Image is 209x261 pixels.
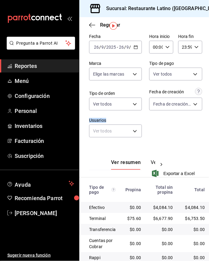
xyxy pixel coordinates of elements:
[119,45,124,50] input: --
[89,91,142,96] label: Tipo de orden
[15,137,74,145] span: Facturación
[151,215,173,222] div: $6,677.90
[149,89,184,95] div: Fecha de creación
[183,215,205,222] div: $6,753.50
[111,159,155,170] div: navigation tabs
[153,71,172,77] span: Ver todos
[151,185,173,195] div: Total sin propina
[106,45,116,50] input: ----
[89,22,120,28] button: Regresar
[111,159,141,170] button: Ver resumen
[89,255,116,261] div: Rappi
[15,152,74,160] span: Suscripción
[67,16,72,21] button: open_drawer_menu
[89,215,116,222] div: Terminal
[149,35,173,39] label: Hora inicio
[125,187,141,192] div: Propina
[151,240,173,247] div: $0.00
[94,45,99,50] input: --
[131,45,142,50] input: ----
[15,92,74,100] span: Configuración
[15,107,74,115] span: Personal
[110,22,117,30] img: Tooltip marker
[89,237,116,250] div: Cuentas por Cobrar
[129,45,131,50] span: /
[126,45,129,50] input: --
[89,118,142,123] label: Usuarios
[89,35,142,39] label: Fecha
[125,215,141,222] div: $75.60
[111,188,116,192] svg: Los pagos realizados con Pay y otras terminales son montos brutos.
[151,226,173,233] div: $0.00
[151,255,173,261] div: $0.00
[99,45,101,50] span: /
[89,204,116,211] div: Efectivo
[125,204,141,211] div: $0.00
[89,185,116,195] div: Tipo de pago
[4,44,75,51] a: Pregunta a Parrot AI
[153,170,195,177] button: Exportar a Excel
[183,187,205,192] div: Total
[15,194,74,202] span: Recomienda Parrot
[16,40,66,47] span: Pregunta a Parrot AI
[7,37,75,50] button: Pregunta a Parrot AI
[15,209,74,217] span: [PERSON_NAME]
[125,240,141,247] div: $0.00
[89,226,116,233] div: Transferencia
[117,45,118,50] span: -
[183,255,205,261] div: $0.00
[124,45,126,50] span: /
[125,255,141,261] div: $0.00
[183,226,205,233] div: $0.00
[183,240,205,247] div: $0.00
[15,180,66,187] span: Ayuda
[93,101,112,107] span: Ver todos
[89,125,142,137] div: Ver todos
[151,204,173,211] div: $4,084.10
[104,45,106,50] span: /
[7,252,74,259] span: Sugerir nueva función
[178,35,202,39] label: Hora fin
[149,62,202,66] label: Tipo de pago
[15,122,74,130] span: Inventarios
[93,71,124,77] span: Elige las marcas
[89,62,142,66] label: Marca
[15,62,74,70] span: Reportes
[15,77,74,85] span: Menú
[101,45,104,50] input: --
[153,101,191,107] span: Fecha de creación de orden
[183,204,205,211] div: $4,084.10
[100,22,120,28] span: Regresar
[125,226,141,233] div: $0.00
[151,159,174,170] button: Ver pagos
